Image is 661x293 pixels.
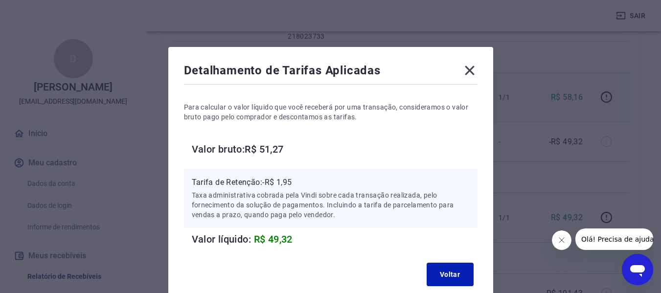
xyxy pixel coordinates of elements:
[254,233,293,245] span: R$ 49,32
[184,63,478,82] div: Detalhamento de Tarifas Aplicadas
[622,254,653,285] iframe: Botão para abrir a janela de mensagens
[552,230,571,250] iframe: Fechar mensagem
[6,7,82,15] span: Olá! Precisa de ajuda?
[192,190,470,220] p: Taxa administrativa cobrada pela Vindi sobre cada transação realizada, pelo fornecimento da soluç...
[192,141,478,157] h6: Valor bruto: R$ 51,27
[192,177,470,188] p: Tarifa de Retenção: -R$ 1,95
[427,263,474,286] button: Voltar
[575,228,653,250] iframe: Mensagem da empresa
[192,231,478,247] h6: Valor líquido:
[184,102,478,122] p: Para calcular o valor líquido que você receberá por uma transação, consideramos o valor bruto pag...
